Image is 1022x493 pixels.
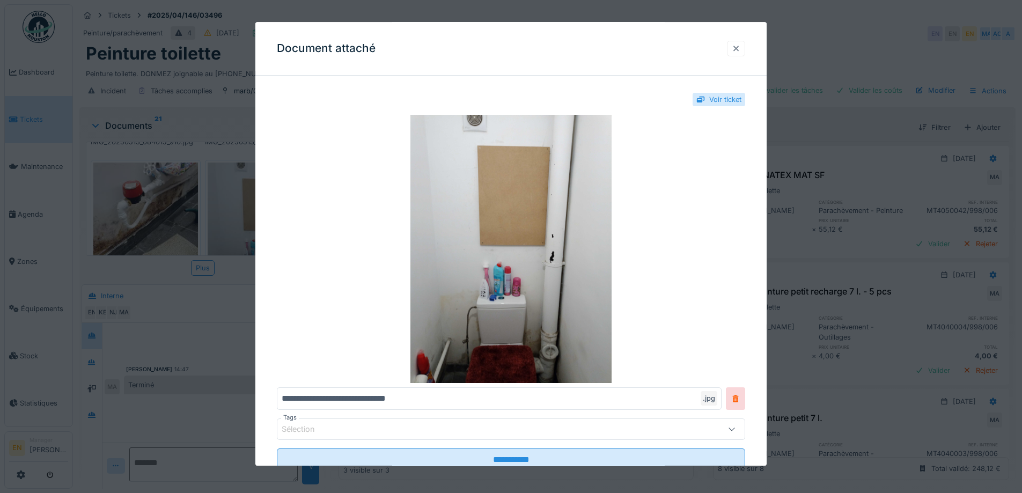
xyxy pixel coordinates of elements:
img: fc85475b-cbd0-4eed-b180-b1d3fa5a2f9f-17471187448496534178455302732684.jpg [277,115,745,384]
div: Sélection [282,424,330,436]
div: Voir ticket [709,94,741,105]
div: .jpg [701,392,717,406]
h3: Document attaché [277,42,376,55]
label: Tags [281,414,299,423]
